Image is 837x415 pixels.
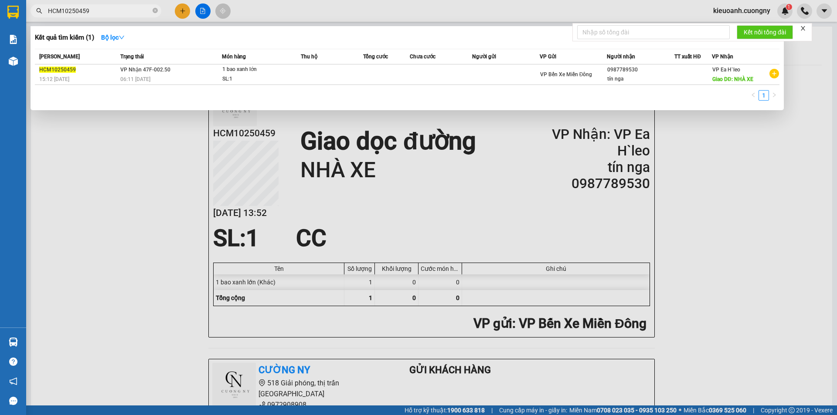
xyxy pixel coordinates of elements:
[120,67,170,73] span: VP Nhận 47F-002.50
[101,34,125,41] strong: Bộ lọc
[751,92,756,98] span: left
[674,54,701,60] span: TT xuất HĐ
[153,7,158,15] span: close-circle
[748,90,759,101] li: Previous Page
[769,90,779,101] li: Next Page
[36,8,42,14] span: search
[39,76,69,82] span: 15:12 [DATE]
[540,71,592,78] span: VP Bến Xe Miền Đông
[153,8,158,13] span: close-circle
[119,34,125,40] span: down
[120,76,150,82] span: 06:11 [DATE]
[9,397,17,405] span: message
[48,6,151,16] input: Tìm tên, số ĐT hoặc mã đơn
[222,54,246,60] span: Món hàng
[9,57,18,66] img: warehouse-icon
[744,27,786,37] span: Kết nối tổng đài
[577,25,730,39] input: Nhập số tổng đài
[712,54,733,60] span: VP Nhận
[759,90,769,101] li: 1
[607,65,674,74] div: 0987789530
[540,54,556,60] span: VP Gửi
[7,6,19,19] img: logo-vxr
[9,377,17,385] span: notification
[472,54,496,60] span: Người gửi
[607,74,674,84] div: tín nga
[9,35,18,44] img: solution-icon
[769,90,779,101] button: right
[772,92,777,98] span: right
[120,54,144,60] span: Trạng thái
[363,54,388,60] span: Tổng cước
[222,74,288,84] div: SL: 1
[800,25,806,31] span: close
[737,25,793,39] button: Kết nối tổng đài
[759,91,769,100] a: 1
[35,33,94,42] h3: Kết quả tìm kiếm ( 1 )
[301,54,317,60] span: Thu hộ
[712,76,753,82] span: Giao DĐ: NHÀ XE
[769,69,779,78] span: plus-circle
[94,30,132,44] button: Bộ lọcdown
[222,65,288,74] div: 1 bao xanh lớn
[607,54,635,60] span: Người nhận
[39,54,80,60] span: [PERSON_NAME]
[9,358,17,366] span: question-circle
[410,54,436,60] span: Chưa cước
[748,90,759,101] button: left
[39,67,76,73] span: HCM10250459
[712,67,740,73] span: VP Ea H`leo
[9,337,18,347] img: warehouse-icon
